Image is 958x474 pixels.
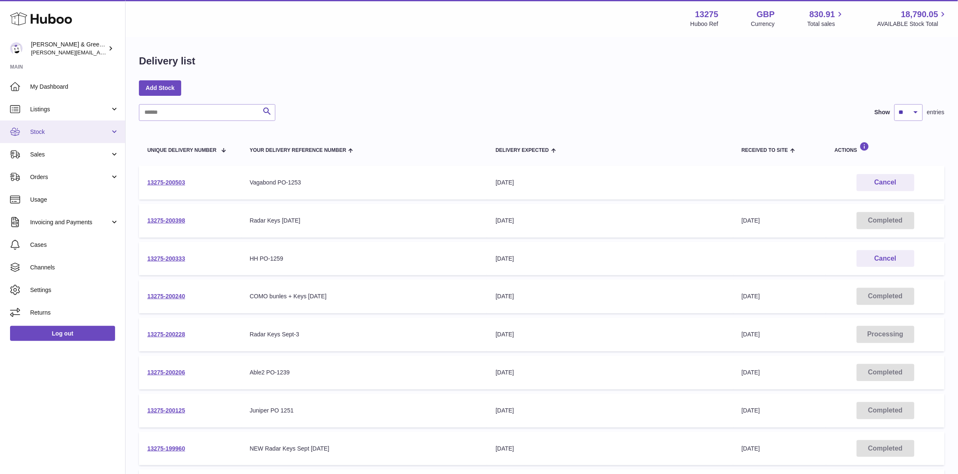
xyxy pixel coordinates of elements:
button: Cancel [857,250,914,267]
div: Currency [751,20,775,28]
a: 13275-200503 [147,179,185,186]
a: 13275-200398 [147,217,185,224]
span: Usage [30,196,119,204]
span: entries [927,108,945,116]
div: [DATE] [496,179,725,187]
div: [DATE] [496,445,725,453]
div: [DATE] [496,369,725,377]
span: 18,790.05 [901,9,938,20]
span: Invoicing and Payments [30,218,110,226]
span: [DATE] [742,369,760,376]
strong: GBP [757,9,775,20]
a: Add Stock [139,80,181,95]
a: 13275-200228 [147,331,185,338]
span: Stock [30,128,110,136]
strong: 13275 [695,9,719,20]
a: 13275-200240 [147,293,185,300]
img: ellen@bluebadgecompany.co.uk [10,42,23,55]
span: [DATE] [742,293,760,300]
span: [DATE] [742,445,760,452]
div: [DATE] [496,407,725,415]
span: Unique Delivery Number [147,148,216,153]
a: Log out [10,326,115,341]
div: COMO bunles + Keys [DATE] [250,292,479,300]
span: [DATE] [742,407,760,414]
span: Orders [30,173,110,181]
span: Settings [30,286,119,294]
div: [DATE] [496,292,725,300]
div: [DATE] [496,217,725,225]
a: 13275-200125 [147,407,185,414]
div: Able2 PO-1239 [250,369,479,377]
a: 13275-199960 [147,445,185,452]
div: [PERSON_NAME] & Green Ltd [31,41,106,56]
span: [PERSON_NAME][EMAIL_ADDRESS][DOMAIN_NAME] [31,49,168,56]
a: 830.91 Total sales [807,9,845,28]
span: Received to Site [742,148,788,153]
label: Show [875,108,890,116]
span: Total sales [807,20,845,28]
div: Radar Keys [DATE] [250,217,479,225]
span: Returns [30,309,119,317]
span: AVAILABLE Stock Total [877,20,948,28]
div: Juniper PO 1251 [250,407,479,415]
div: NEW Radar Keys Sept [DATE] [250,445,479,453]
div: [DATE] [496,255,725,263]
div: HH PO-1259 [250,255,479,263]
button: Cancel [857,174,914,191]
a: 13275-200333 [147,255,185,262]
span: Delivery Expected [496,148,549,153]
div: Vagabond PO-1253 [250,179,479,187]
span: Listings [30,105,110,113]
span: Sales [30,151,110,159]
span: Channels [30,264,119,272]
span: Cases [30,241,119,249]
a: 18,790.05 AVAILABLE Stock Total [877,9,948,28]
div: Huboo Ref [691,20,719,28]
span: [DATE] [742,331,760,338]
span: Your Delivery Reference Number [250,148,347,153]
span: [DATE] [742,217,760,224]
div: Actions [835,142,936,153]
span: 830.91 [809,9,835,20]
a: 13275-200206 [147,369,185,376]
h1: Delivery list [139,54,195,68]
span: My Dashboard [30,83,119,91]
div: Radar Keys Sept-3 [250,331,479,338]
div: [DATE] [496,331,725,338]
